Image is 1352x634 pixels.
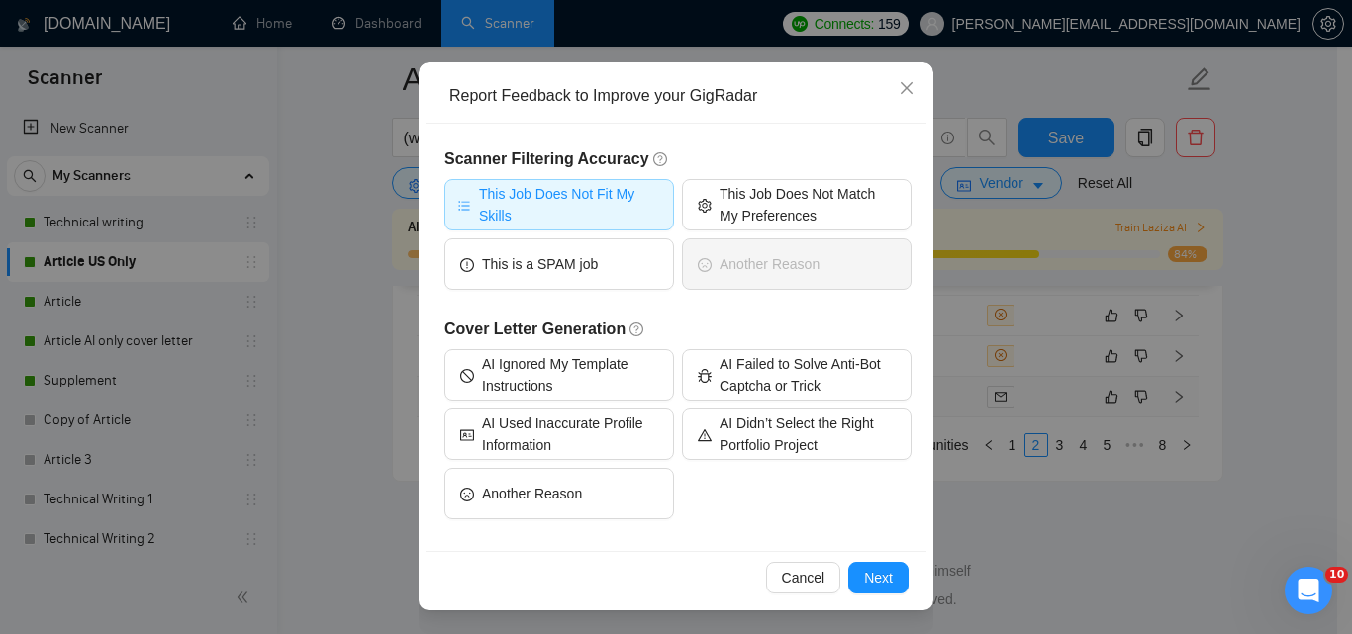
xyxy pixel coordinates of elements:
button: barsThis Job Does Not Fit My Skills [444,179,674,230]
button: warningAI Didn’t Select the Right Portfolio Project [682,408,912,460]
span: stop [460,367,474,382]
span: AI Didn’t Select the Right Portfolio Project [720,412,896,456]
span: frown [460,486,474,500]
span: This Job Does Not Match My Preferences [720,183,896,226]
span: warning [698,426,712,441]
h5: Scanner Filtering Accuracy [444,147,912,171]
span: question-circle [653,151,669,167]
span: Cancel [782,567,825,589]
span: 10 [1325,567,1348,583]
span: bug [698,367,712,382]
span: question-circle [629,321,645,337]
button: frownAnother Reason [444,468,674,519]
div: Report Feedback to Improve your GigRadar [449,85,917,107]
span: AI Used Inaccurate Profile Information [482,412,658,456]
span: bars [457,197,471,212]
span: This is a SPAM job [482,253,598,275]
button: Cancel [766,562,841,593]
button: frownAnother Reason [682,238,912,290]
span: AI Ignored My Template Instructions [482,353,658,397]
span: idcard [460,426,474,441]
button: stopAI Ignored My Template Instructions [444,349,674,401]
span: close [899,80,915,96]
button: Next [848,562,909,593]
button: exclamation-circleThis is a SPAM job [444,238,674,290]
h5: Cover Letter Generation [444,317,912,341]
span: setting [698,197,712,212]
span: exclamation-circle [460,256,474,271]
button: settingThis Job Does Not Match My Preferences [682,179,912,230]
iframe: Intercom live chat [1285,567,1332,614]
button: idcardAI Used Inaccurate Profile Information [444,408,674,460]
span: Another Reason [482,483,582,504]
span: AI Failed to Solve Anti-Bot Captcha or Trick [720,353,896,397]
span: This Job Does Not Fit My Skills [479,183,661,226]
span: Next [864,567,893,589]
button: Close [880,62,933,116]
button: bugAI Failed to Solve Anti-Bot Captcha or Trick [682,349,912,401]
